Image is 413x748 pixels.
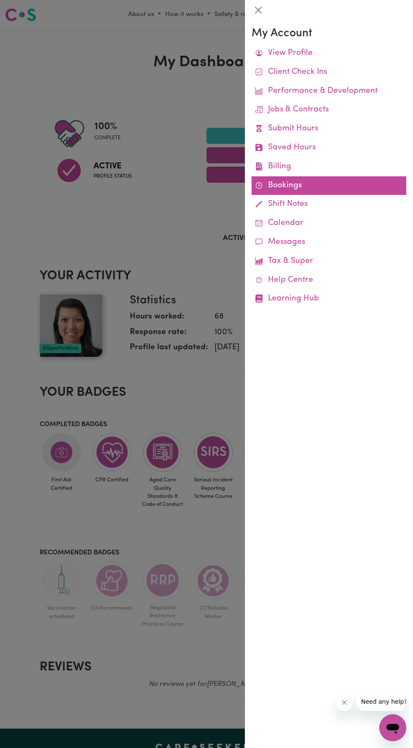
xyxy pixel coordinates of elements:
[5,6,51,13] span: Need any help?
[356,692,406,711] iframe: Message from company
[252,63,406,82] a: Client Check Ins
[252,233,406,252] a: Messages
[252,252,406,271] a: Tax & Super
[252,157,406,176] a: Billing
[252,3,265,17] button: Close
[252,176,406,195] a: Bookings
[252,138,406,157] a: Saved Hours
[336,694,353,711] iframe: Close message
[379,714,406,741] iframe: Button to launch messaging window
[252,271,406,290] a: Help Centre
[252,44,406,63] a: View Profile
[252,27,406,41] h3: My Account
[252,214,406,233] a: Calendar
[252,82,406,101] a: Performance & Development
[252,100,406,119] a: Jobs & Contracts
[252,195,406,214] a: Shift Notes
[252,119,406,138] a: Submit Hours
[252,289,406,308] a: Learning Hub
